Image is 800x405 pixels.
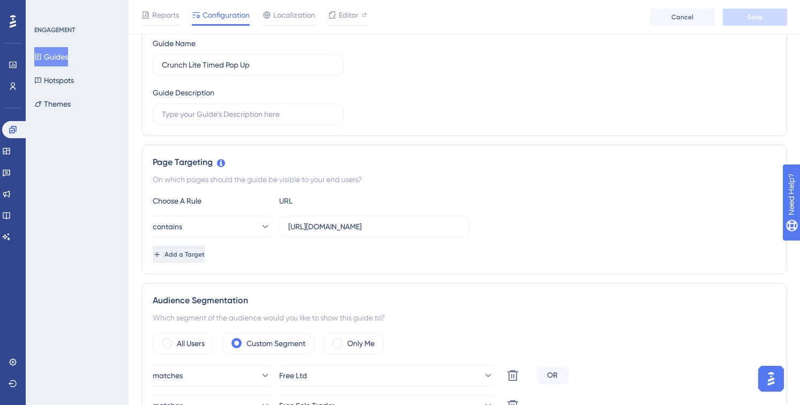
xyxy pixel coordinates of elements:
button: Guides [34,47,68,66]
span: Localization [273,9,315,21]
div: Guide Name [153,37,196,50]
button: Cancel [650,9,714,26]
div: ENGAGEMENT [34,26,75,34]
button: Hotspots [34,71,74,90]
span: Add a Target [165,250,205,259]
label: Custom Segment [246,337,305,350]
div: OR [536,367,569,384]
button: Add a Target [153,246,205,263]
span: Need Help? [25,3,67,16]
button: contains [153,216,271,237]
div: Audience Segmentation [153,294,776,307]
input: yourwebsite.com/path [288,221,461,232]
span: Save [747,13,762,21]
span: contains [153,220,182,233]
div: URL [279,194,397,207]
input: Type your Guide’s Description here [162,108,334,120]
div: Which segment of the audience would you like to show this guide to? [153,311,776,324]
div: Choose A Rule [153,194,271,207]
span: Configuration [203,9,250,21]
button: matches [153,365,271,386]
div: Guide Description [153,86,214,99]
span: Free Ltd [279,369,307,382]
div: On which pages should the guide be visible to your end users? [153,173,776,186]
span: Reports [152,9,179,21]
div: Page Targeting [153,156,776,169]
span: Editor [339,9,358,21]
span: matches [153,369,183,382]
button: Save [723,9,787,26]
input: Type your Guide’s Name here [162,59,334,71]
iframe: UserGuiding AI Assistant Launcher [755,363,787,395]
label: All Users [177,337,205,350]
label: Only Me [347,337,375,350]
span: Cancel [671,13,693,21]
button: Free Ltd [279,365,494,386]
button: Themes [34,94,71,114]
